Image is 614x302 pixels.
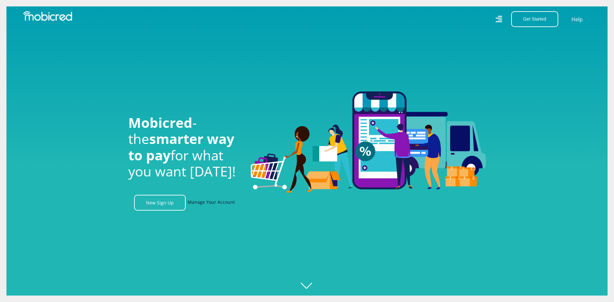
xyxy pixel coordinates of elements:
h1: - the for what you want [DATE]! [128,115,241,180]
a: Help [571,15,583,24]
span: Mobicred [128,113,192,132]
img: Welcome to Mobicred [251,91,486,193]
button: Get Started [511,11,558,27]
span: smarter way to pay [128,129,234,164]
a: Manage Your Account [188,195,235,211]
img: Mobicred [23,11,72,21]
a: New Sign Up [134,195,186,211]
